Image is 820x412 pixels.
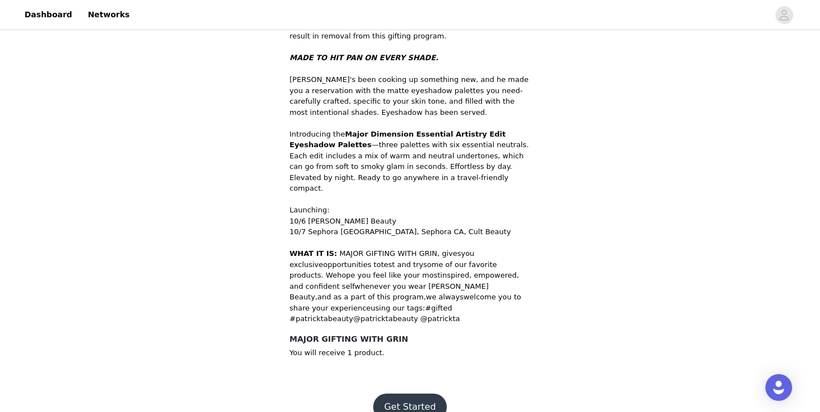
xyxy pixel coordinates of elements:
span: : [423,304,425,312]
span: opportunities to [323,260,381,269]
p: [PERSON_NAME]'s been cooking up something new, and he made you a reservation with the matte eyesh... [290,74,530,118]
span: @patrickta [421,314,460,323]
span: inspired, empowered, and [290,271,519,290]
span: gifted [431,304,452,312]
span: # [425,304,431,312]
span: confident self [306,282,355,290]
span: W [326,271,332,279]
p: 10/6 [PERSON_NAME] Beauty 10/7 Sephora [GEOGRAPHIC_DATA], Sephora CA, Cult Beauty [290,216,530,237]
span: we always [426,293,464,301]
strong: MADE TO HIT PAN ON EVERY SHADE. [290,54,438,62]
span: . [321,271,324,279]
p: Launching: [290,205,530,216]
span: and [317,293,331,301]
span: patricktabeauty [296,314,353,323]
span: you [461,249,474,258]
div: avatar [779,6,789,24]
a: Dashboard [18,2,79,27]
p: Introducing the —three palettes with six essential neutrals. Each edit includes a mix of warm and... [290,129,530,194]
span: e [332,271,337,279]
span: using our tag [371,304,419,312]
h4: MAJOR GIFTING WITH GRIN [290,333,530,345]
span: @patricktabeauty [353,314,418,323]
span: welcome you to share your ex [290,293,521,312]
span: gives [442,249,461,258]
span: MAJOR GIFTING WITH GRIN [339,249,437,258]
span: s [419,304,423,312]
span: exclusive [290,260,323,269]
span: test and try [381,260,423,269]
div: Open Intercom Messenger [765,374,792,401]
span: , [437,249,440,258]
span: whenever you wear [PERSON_NAME] Beauty, [290,282,489,302]
strong: Major Dimension Essential Artistry Edit Eyeshadow Palettes [290,130,505,149]
span: , [423,293,426,301]
strong: WHAT IT IS: [290,249,337,258]
p: You will receive 1 product. [290,347,530,358]
span: as a part of this program [334,293,424,301]
span: hope you feel like your most [337,271,440,279]
a: Networks [81,2,136,27]
span: # [290,314,296,323]
span: perience [290,304,465,323]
